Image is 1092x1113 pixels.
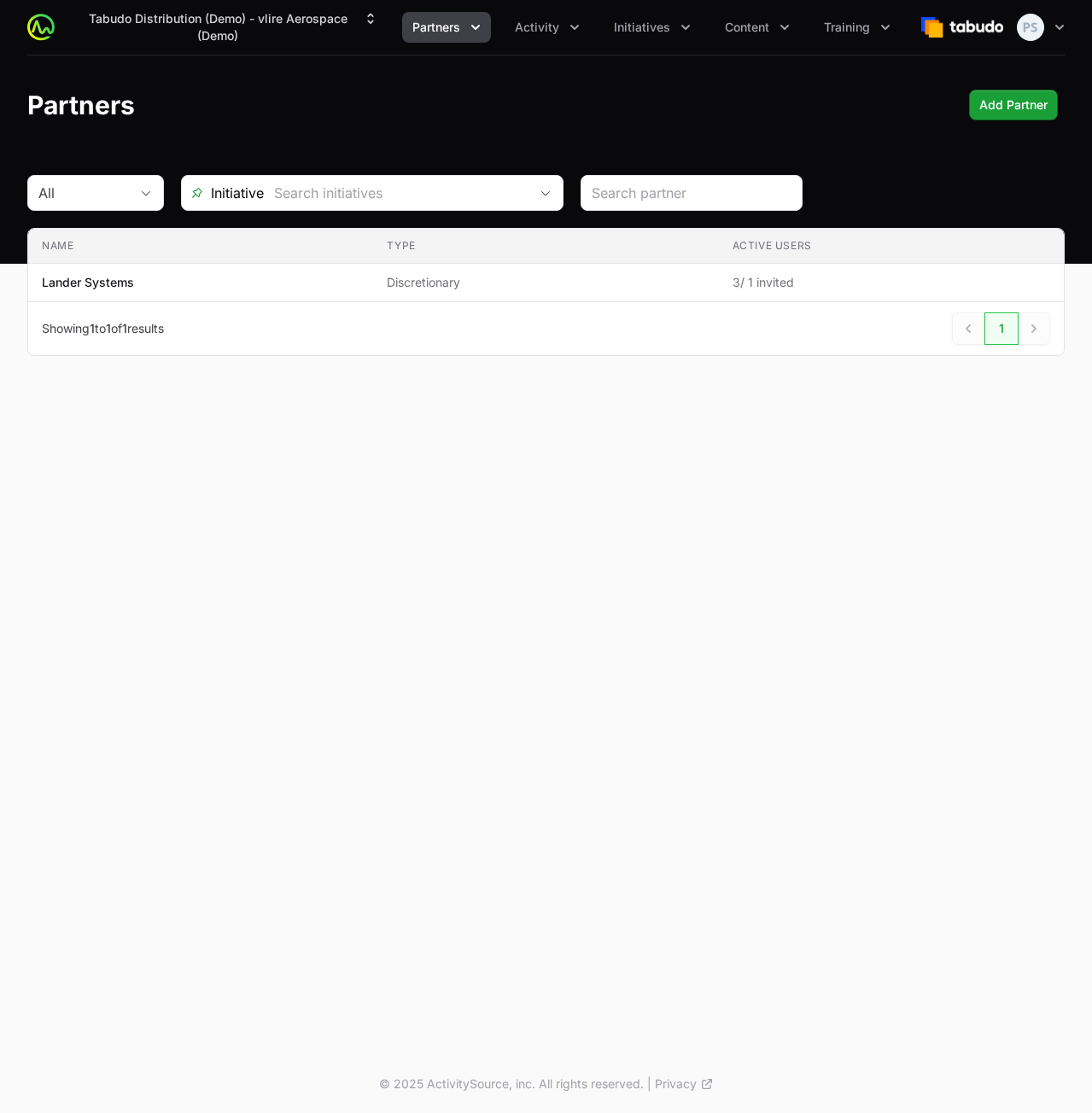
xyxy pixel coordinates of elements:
[921,10,1003,44] img: Tabudo Distribution (Demo)
[412,19,460,36] span: Partners
[979,95,1048,115] span: Add Partner
[528,176,563,210] div: Open
[604,12,701,43] button: Initiatives
[719,229,1064,264] th: Active Users
[715,12,800,43] div: Content menu
[106,321,111,335] span: 1
[969,90,1058,120] button: Add Partner
[614,19,670,36] span: Initiatives
[733,274,1050,291] span: 3 / 1 invited
[373,229,718,264] th: Type
[42,274,134,291] p: Lander Systems
[655,1075,714,1093] a: Privacy
[42,320,164,337] p: Showing to of results
[505,12,590,43] div: Activity menu
[387,274,704,291] span: Discretionary
[592,183,791,203] input: Search partner
[68,3,388,51] button: Tabudo Distribution (Demo) - vlire Aerospace (Demo)
[725,19,769,36] span: Content
[505,12,590,43] button: Activity
[402,12,491,43] div: Partners menu
[515,19,559,36] span: Activity
[182,183,264,203] span: Initiative
[1017,14,1044,41] img: Peter Spillane
[55,3,901,51] div: Main navigation
[814,12,901,43] div: Training menu
[27,14,55,41] img: ActivitySource
[715,12,800,43] button: Content
[264,176,528,210] input: Search initiatives
[814,12,901,43] button: Training
[984,312,1019,345] a: 1
[379,1075,644,1093] p: © 2025 ActivitySource, inc. All rights reserved.
[604,12,701,43] div: Initiatives menu
[90,321,95,335] span: 1
[68,3,388,51] div: Supplier switch menu
[38,183,129,203] div: All
[969,90,1058,120] div: Primary actions
[402,12,491,43] button: Partners
[824,19,870,36] span: Training
[647,1075,651,1093] span: |
[27,90,135,120] h1: Partners
[28,229,373,264] th: Name
[28,176,163,210] button: All
[122,321,127,335] span: 1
